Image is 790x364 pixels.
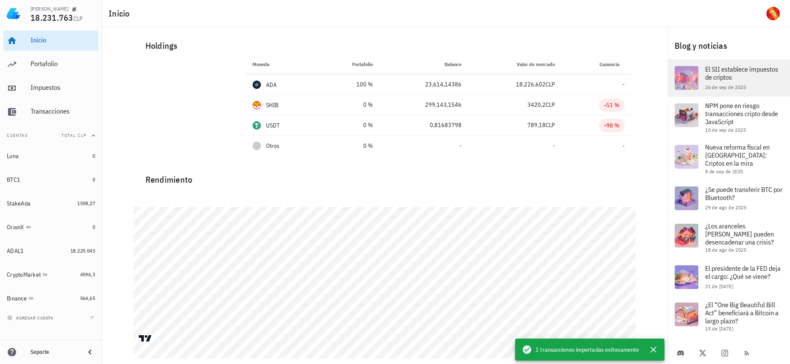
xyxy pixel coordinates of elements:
[7,176,20,183] div: BTC1
[73,15,83,22] span: CLP
[459,142,462,150] span: -
[138,334,153,342] a: Charting by TradingView
[252,81,261,89] div: ADA-icon
[7,200,31,207] div: StakeAda
[705,168,743,175] span: 8 de sep de 2025
[668,97,790,138] a: NPM pone en riesgo transacciones cripto desde JavaScript 10 de sep de 2025
[3,241,98,261] a: ADAL1 18.225.043
[252,101,261,109] div: SHIB-icon
[3,217,98,237] a: OrionX 0
[705,204,746,211] span: 29 de ago de 2025
[705,101,778,126] span: NPM pone en riesgo transacciones cripto desde JavaScript
[3,31,98,51] a: Inicio
[319,54,380,75] th: Portafolio
[252,121,261,130] div: USDT-icon
[668,180,790,217] a: ¿Se puede transferir BTC por Bluetooth? 29 de ago de 2025
[31,6,68,12] div: [PERSON_NAME]
[622,81,625,88] span: -
[705,325,733,332] span: 15 de [DATE]
[705,84,746,90] span: 26 de sep de 2025
[546,121,555,129] span: CLP
[705,300,779,325] span: ¿El “One Big Beautiful Bill Act” beneficiará a Bitcoin a largo plazo?
[7,224,24,231] div: OrionX
[535,345,639,354] span: 1 transacciones importadas exitosamente
[139,166,631,186] div: Rendimiento
[31,12,73,23] span: 18.231.763
[246,54,319,75] th: Moneda
[70,247,95,254] span: 18.225.043
[7,7,20,20] img: LedgiFi
[92,153,95,159] span: 0
[31,107,95,115] div: Transacciones
[516,81,546,88] span: 18.226.602
[546,81,555,88] span: CLP
[3,193,98,214] a: StakeAda 1558,27
[77,200,95,206] span: 1558,27
[705,264,781,281] span: El presidente de la FED deja el cargo: ¿Qué se viene?
[325,80,373,89] div: 100 %
[5,314,57,322] button: agregar cuenta
[705,247,746,253] span: 18 de ago de 2025
[3,169,98,190] a: BTC1 0
[622,142,625,150] span: -
[7,153,19,160] div: Luna
[3,288,98,308] a: Binance 564,65
[600,61,625,67] span: Ganancia
[3,125,98,146] button: CuentasTotal CLP
[668,32,790,59] div: Blog y noticias
[705,283,733,289] span: 31 de [DATE]
[80,271,95,278] span: 4596,3
[31,349,78,356] div: Soporte
[705,65,778,81] span: El SII establece impuestos de criptos
[387,100,462,109] div: 299.143,1546
[3,78,98,98] a: Impuestos
[7,271,41,278] div: CryptoMarket
[766,7,780,20] div: avatar
[3,102,98,122] a: Transacciones
[705,127,746,133] span: 10 de sep de 2025
[325,121,373,130] div: 0 %
[668,59,790,97] a: El SII establece impuestos de criptos 26 de sep de 2025
[92,224,95,230] span: 0
[527,121,546,129] span: 789,18
[668,138,790,180] a: Nueva reforma fiscal en [GEOGRAPHIC_DATA]: Criptos en la mira 8 de sep de 2025
[546,101,555,108] span: CLP
[80,295,95,301] span: 564,65
[3,146,98,166] a: Luna 0
[92,176,95,183] span: 0
[3,264,98,285] a: CryptoMarket 4596,3
[109,7,133,20] h1: Inicio
[527,101,546,108] span: 3420,2
[553,142,555,150] span: -
[705,222,774,246] span: ¿Los aranceles [PERSON_NAME] pueden desencadenar una crisis?
[325,142,373,150] div: 0 %
[7,295,27,302] div: Binance
[325,100,373,109] div: 0 %
[668,217,790,258] a: ¿Los aranceles [PERSON_NAME] pueden desencadenar una crisis? 18 de ago de 2025
[7,247,24,255] div: ADAL1
[668,258,790,296] a: El presidente de la FED deja el cargo: ¿Qué se viene? 31 de [DATE]
[387,121,462,130] div: 0,81683798
[31,60,95,68] div: Portafolio
[705,143,770,167] span: Nueva reforma fiscal en [GEOGRAPHIC_DATA]: Criptos en la mira
[668,296,790,337] a: ¿El “One Big Beautiful Bill Act” beneficiará a Bitcoin a largo plazo? 15 de [DATE]
[266,81,277,89] div: ADA
[3,54,98,75] a: Portafolio
[31,83,95,92] div: Impuestos
[604,101,619,109] div: -51 %
[380,54,468,75] th: Balance
[387,80,462,89] div: 23.614,14386
[31,36,95,44] div: Inicio
[62,133,87,138] span: Total CLP
[266,101,279,109] div: SHIB
[139,32,631,59] div: Holdings
[468,54,562,75] th: Valor de mercado
[266,121,280,130] div: USDT
[705,185,782,202] span: ¿Se puede transferir BTC por Bluetooth?
[266,142,279,150] span: Otros
[9,315,53,321] span: agregar cuenta
[604,121,619,130] div: -98 %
